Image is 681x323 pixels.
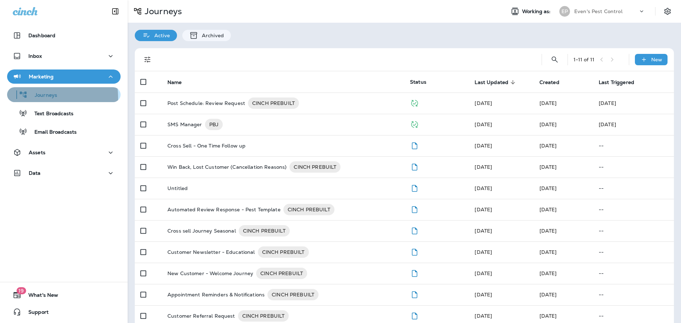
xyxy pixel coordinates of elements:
[248,98,299,109] div: CINCH PREBUILT
[283,204,334,215] div: CINCH PREBUILT
[599,79,634,85] span: Last Triggered
[239,227,290,234] span: CINCH PREBUILT
[7,288,121,302] button: 19What's New
[151,33,170,38] p: Active
[539,143,557,149] span: Frank Carreno
[7,49,121,63] button: Inbox
[256,270,307,277] span: CINCH PREBUILT
[599,292,668,297] p: --
[167,79,191,85] span: Name
[283,206,334,213] span: CINCH PREBUILT
[548,52,562,67] button: Search Journeys
[289,161,340,173] div: CINCH PREBUILT
[539,228,557,234] span: Frank Carreno
[410,227,419,233] span: Draft
[651,57,662,62] p: New
[475,206,492,213] span: Frank Carreno
[599,271,668,276] p: --
[27,129,77,136] p: Email Broadcasts
[539,100,557,106] span: Frank Carreno
[599,313,668,319] p: --
[475,79,517,85] span: Last Updated
[599,207,668,212] p: --
[248,100,299,107] span: CINCH PREBUILT
[167,225,236,236] p: Cross sell Journey Seasonal
[599,185,668,191] p: --
[167,119,202,130] p: SMS Manager
[256,268,307,279] div: CINCH PREBUILT
[16,287,26,294] span: 19
[410,184,419,191] span: Draft
[410,163,419,169] span: Draft
[410,99,419,106] span: Published
[28,33,55,38] p: Dashboard
[7,145,121,160] button: Assets
[410,269,419,276] span: Draft
[539,185,557,191] span: Frank Carreno
[539,206,557,213] span: Frank Carreno
[205,119,223,130] div: PBJ
[475,185,492,191] span: Frank Carreno
[539,313,557,319] span: Frank Carreno
[167,143,245,149] p: Cross Sell - One Time Follow up
[29,74,54,79] p: Marketing
[167,98,245,109] p: Post Schedule: Review Request
[167,79,182,85] span: Name
[539,249,557,255] span: Frank Carreno
[29,150,45,155] p: Assets
[28,92,57,99] p: Journeys
[475,270,492,277] span: Frank Carreno
[599,143,668,149] p: --
[27,111,73,117] p: Text Broadcasts
[142,6,182,17] p: Journeys
[539,164,557,170] span: Frank Carreno
[7,305,121,319] button: Support
[599,164,668,170] p: --
[289,163,340,171] span: CINCH PREBUILT
[539,291,557,298] span: Frank Carreno
[593,114,674,135] td: [DATE]
[522,9,552,15] span: Working as:
[7,69,121,84] button: Marketing
[28,53,42,59] p: Inbox
[475,291,492,298] span: Frank Carreno
[475,143,492,149] span: Frank Carreno
[475,121,492,128] span: Frank Carreno
[198,33,224,38] p: Archived
[238,310,289,322] div: CINCH PREBUILT
[140,52,155,67] button: Filters
[599,79,643,85] span: Last Triggered
[267,289,319,300] div: CINCH PREBUILT
[475,79,508,85] span: Last Updated
[167,310,235,322] p: Customer Referral Request
[593,93,674,114] td: [DATE]
[539,270,557,277] span: Frank Carreno
[410,312,419,318] span: Draft
[410,206,419,212] span: Draft
[599,228,668,234] p: --
[167,268,253,279] p: New Customer - Welcome Journey
[475,313,492,319] span: Frank Carreno
[7,106,121,121] button: Text Broadcasts
[21,309,49,318] span: Support
[267,291,319,298] span: CINCH PREBUILT
[167,185,188,191] p: Untitled
[475,228,492,234] span: Frank Carreno
[258,249,309,256] span: CINCH PREBUILT
[574,9,622,14] p: Even's Pest Control
[539,79,569,85] span: Created
[661,5,674,18] button: Settings
[205,121,223,128] span: PBJ
[574,57,594,62] div: 1 - 11 of 11
[475,164,492,170] span: Frank Carreno
[258,246,309,258] div: CINCH PREBUILT
[539,121,557,128] span: Frank Carreno
[238,312,289,319] span: CINCH PREBUILT
[7,166,121,180] button: Data
[167,289,265,300] p: Appointment Reminders & Notifications
[21,292,58,301] span: What's New
[410,248,419,255] span: Draft
[167,204,281,215] p: Automated Review Response - Pest Template
[539,79,559,85] span: Created
[105,4,125,18] button: Collapse Sidebar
